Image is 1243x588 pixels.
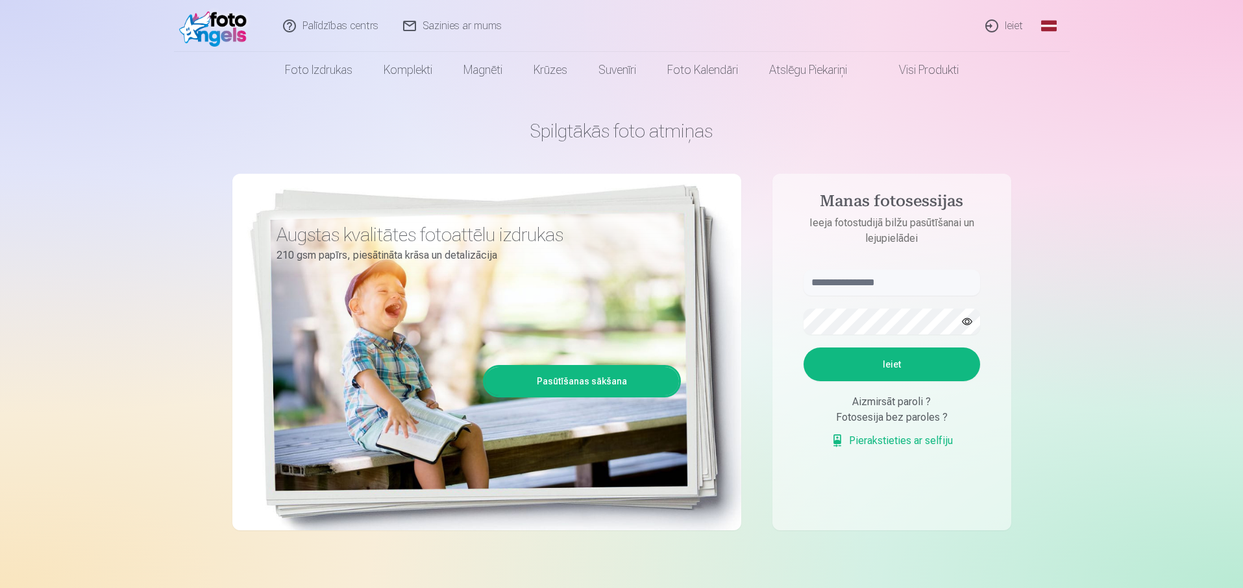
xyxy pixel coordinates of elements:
[277,223,671,246] h3: Augstas kvalitātes fotoattēlu izdrukas
[269,52,368,88] a: Foto izdrukas
[804,410,980,425] div: Fotosesija bez paroles ?
[863,52,974,88] a: Visi produkti
[518,52,583,88] a: Krūzes
[448,52,518,88] a: Magnēti
[232,119,1011,143] h1: Spilgtākās foto atmiņas
[754,52,863,88] a: Atslēgu piekariņi
[583,52,652,88] a: Suvenīri
[368,52,448,88] a: Komplekti
[804,347,980,381] button: Ieiet
[277,246,671,265] p: 210 gsm papīrs, piesātināta krāsa un detalizācija
[804,394,980,410] div: Aizmirsāt paroli ?
[831,433,953,449] a: Pierakstieties ar selfiju
[791,215,993,246] p: Ieeja fotostudijā bilžu pasūtīšanai un lejupielādei
[652,52,754,88] a: Foto kalendāri
[485,367,679,395] a: Pasūtīšanas sākšana
[179,5,254,47] img: /fa1
[791,192,993,215] h4: Manas fotosessijas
